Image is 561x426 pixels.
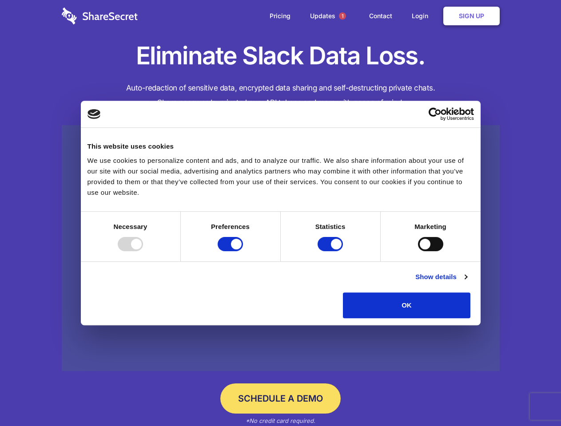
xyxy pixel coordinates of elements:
strong: Marketing [414,223,446,230]
img: logo [88,109,101,119]
strong: Necessary [114,223,147,230]
h4: Auto-redaction of sensitive data, encrypted data sharing and self-destructing private chats. Shar... [62,81,500,110]
a: Wistia video thumbnail [62,125,500,371]
a: Login [403,2,442,30]
div: We use cookies to personalize content and ads, and to analyze our traffic. We also share informat... [88,155,474,198]
button: OK [343,292,470,318]
a: Sign Up [443,7,500,25]
span: 1 [339,12,346,20]
a: Usercentrics Cookiebot - opens in a new window [396,107,474,121]
h1: Eliminate Slack Data Loss. [62,40,500,72]
img: logo-wordmark-white-trans-d4663122ce5f474addd5e946df7df03e33cb6a1c49d2221995e7729f52c070b2.svg [62,8,138,24]
a: Schedule a Demo [220,383,341,414]
a: Pricing [261,2,299,30]
a: Show details [415,272,467,282]
strong: Statistics [315,223,346,230]
div: This website uses cookies [88,141,474,152]
a: Contact [360,2,401,30]
em: *No credit card required. [246,417,315,424]
strong: Preferences [211,223,250,230]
